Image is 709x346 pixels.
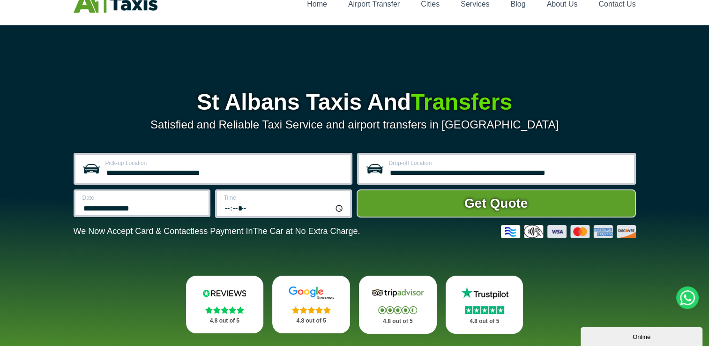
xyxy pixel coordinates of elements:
[501,225,636,238] img: Credit And Debit Cards
[369,316,426,327] p: 4.8 out of 5
[456,286,513,300] img: Trustpilot
[446,276,523,334] a: Trustpilot Stars 4.8 out of 5
[378,306,417,314] img: Stars
[196,286,253,300] img: Reviews.io
[283,315,340,327] p: 4.8 out of 5
[357,189,636,218] button: Get Quote
[74,91,636,113] h1: St Albans Taxis And
[196,315,254,327] p: 4.8 out of 5
[205,306,244,314] img: Stars
[74,226,360,236] p: We Now Accept Card & Contactless Payment In
[465,306,504,314] img: Stars
[74,118,636,131] p: Satisfied and Reliable Taxi Service and airport transfers in [GEOGRAPHIC_DATA]
[292,306,331,314] img: Stars
[186,276,264,333] a: Reviews.io Stars 4.8 out of 5
[82,195,203,201] label: Date
[411,90,512,114] span: Transfers
[456,316,513,327] p: 4.8 out of 5
[283,286,339,300] img: Google
[359,276,437,334] a: Tripadvisor Stars 4.8 out of 5
[224,195,344,201] label: Time
[253,226,360,236] span: The Car at No Extra Charge.
[105,160,345,166] label: Pick-up Location
[389,160,628,166] label: Drop-off Location
[581,325,704,346] iframe: chat widget
[370,286,426,300] img: Tripadvisor
[272,276,350,333] a: Google Stars 4.8 out of 5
